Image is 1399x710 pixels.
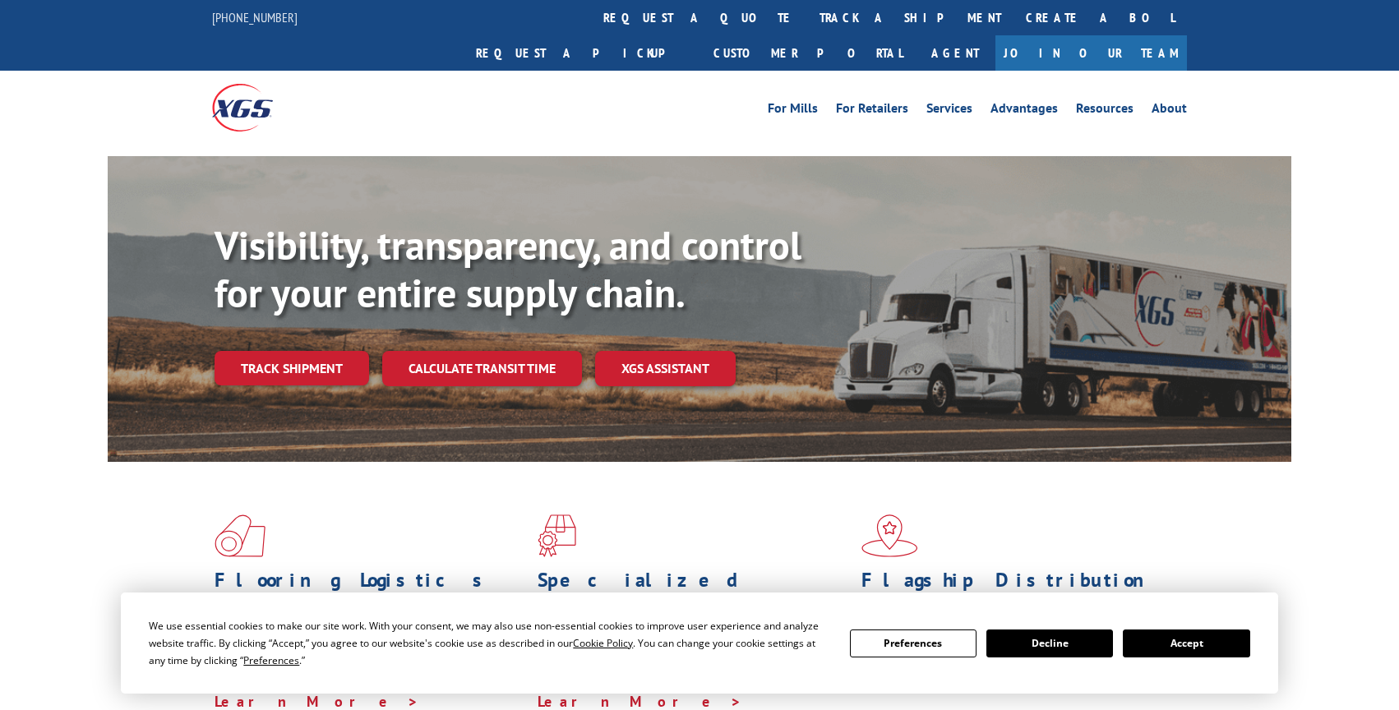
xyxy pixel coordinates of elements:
[464,35,701,71] a: Request a pickup
[836,102,908,120] a: For Retailers
[986,629,1113,657] button: Decline
[121,592,1278,694] div: Cookie Consent Prompt
[243,653,299,667] span: Preferences
[995,35,1187,71] a: Join Our Team
[990,102,1058,120] a: Advantages
[701,35,915,71] a: Customer Portal
[573,636,633,650] span: Cookie Policy
[1076,102,1134,120] a: Resources
[212,9,298,25] a: [PHONE_NUMBER]
[215,570,525,618] h1: Flooring Logistics Solutions
[926,102,972,120] a: Services
[915,35,995,71] a: Agent
[215,219,801,318] b: Visibility, transparency, and control for your entire supply chain.
[538,514,576,557] img: xgs-icon-focused-on-flooring-red
[149,617,829,669] div: We use essential cookies to make our site work. With your consent, we may also use non-essential ...
[768,102,818,120] a: For Mills
[861,570,1172,618] h1: Flagship Distribution Model
[215,351,369,385] a: Track shipment
[1123,629,1249,657] button: Accept
[538,570,848,618] h1: Specialized Freight Experts
[595,351,736,386] a: XGS ASSISTANT
[1152,102,1187,120] a: About
[850,629,977,657] button: Preferences
[382,351,582,386] a: Calculate transit time
[215,514,265,557] img: xgs-icon-total-supply-chain-intelligence-red
[861,514,918,557] img: xgs-icon-flagship-distribution-model-red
